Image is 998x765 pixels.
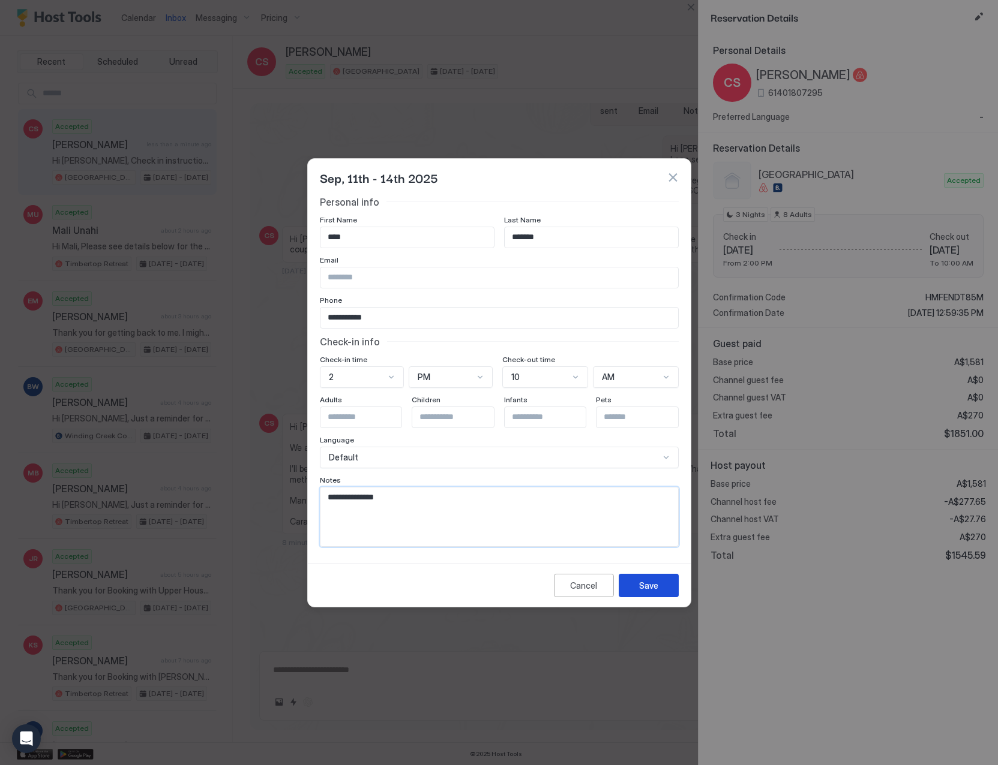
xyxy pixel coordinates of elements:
[505,407,603,427] input: Input Field
[596,395,612,404] span: Pets
[504,395,528,404] span: Infants
[504,215,541,224] span: Last Name
[320,255,338,264] span: Email
[320,336,380,348] span: Check-in info
[597,407,695,427] input: Input Field
[320,435,354,444] span: Language
[12,724,41,753] div: Open Intercom Messenger
[602,372,615,382] span: AM
[412,407,511,427] input: Input Field
[554,574,614,597] button: Cancel
[320,475,341,484] span: Notes
[502,355,555,364] span: Check-out time
[320,215,357,224] span: First Name
[320,355,367,364] span: Check-in time
[329,452,358,463] span: Default
[619,574,679,597] button: Save
[320,267,678,288] input: Input Field
[320,227,494,248] input: Input Field
[320,487,678,546] textarea: Input Field
[320,296,342,305] span: Phone
[418,372,430,382] span: PM
[320,196,379,208] span: Personal info
[639,579,658,592] div: Save
[511,372,520,382] span: 10
[570,579,597,592] div: Cancel
[320,168,438,186] span: Sep, 11th - 14th 2025
[412,395,440,404] span: Children
[320,407,419,427] input: Input Field
[329,372,334,382] span: 2
[320,308,678,328] input: Input Field
[505,227,678,248] input: Input Field
[320,395,342,404] span: Adults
